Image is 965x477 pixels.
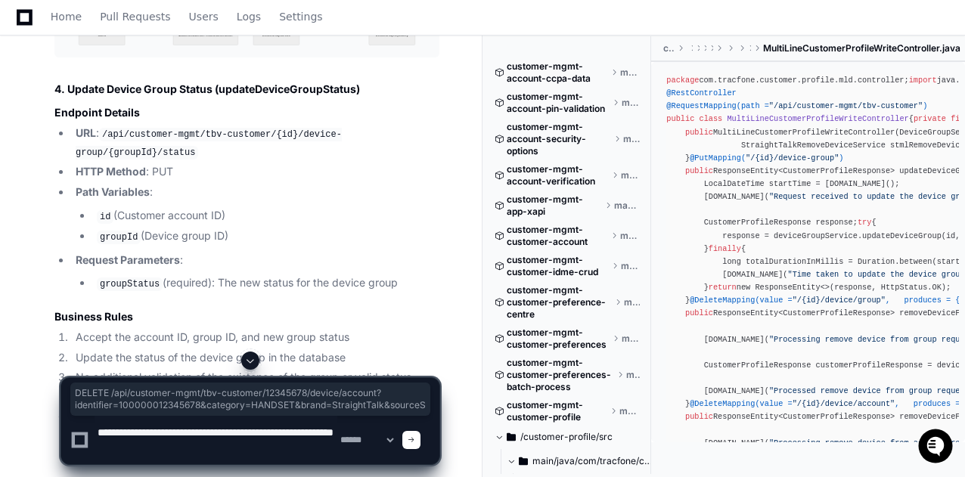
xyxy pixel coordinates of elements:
strong: Path Variables [76,185,150,198]
span: package [666,76,699,85]
li: Accept the account ID, group ID, and new group status [71,329,439,346]
span: customer-mgmt-account-security-options [507,121,611,157]
span: master [621,260,640,272]
span: customer-profile-tbv [663,42,675,54]
span: master [624,296,640,308]
li: (Device group ID) [92,228,439,246]
span: MultiLineCustomerProfileWriteController [727,114,908,123]
li: : [71,184,439,246]
span: try [858,218,871,227]
span: customer-mgmt-app-xapi [507,194,602,218]
strong: HTTP Method [76,165,146,178]
h2: 4. Update Device Group Status (updateDeviceGroupStatus) [54,82,439,97]
span: customer-mgmt-account-ccpa-data [507,60,608,85]
span: public [685,308,713,317]
div: We're offline, we'll be back soon [51,128,197,140]
span: @PutMapping( ) [690,153,843,163]
li: (required): The new status for the device group [92,274,439,293]
span: customer-mgmt-customer-preference-centre [507,284,612,321]
span: finally [709,244,741,253]
span: customer-mgmt-account-verification [507,163,609,187]
span: @RestController [666,88,736,98]
li: (Customer account ID) [92,207,439,225]
span: customer-mgmt-customer-account [507,224,608,248]
li: Update the status of the device group in the database [71,349,439,367]
span: Logs [237,12,261,21]
span: "/{id}/device-group" [746,153,839,163]
span: @RequestMapping(path = ) [666,101,927,110]
iframe: Open customer support [917,427,957,468]
span: private [914,114,946,123]
span: DELETE /api/customer-mgmt/tbv-customer/12345678/device/account?identifier=100000012345678&categor... [75,387,426,411]
a: Powered byPylon [107,158,183,170]
code: /api/customer-mgmt/tbv-customer/{id}/device-group/{groupId}/status [76,128,342,160]
span: "/api/customer-mgmt/tbv-customer" [769,101,923,110]
span: master [620,230,640,242]
li: : [71,125,439,160]
span: master [621,169,640,181]
div: Welcome [15,60,275,85]
span: customer-mgmt-customer-idme-crud [507,254,609,278]
span: public [666,114,694,123]
strong: URL [76,126,96,139]
span: master [614,200,640,212]
li: : PUT [71,163,439,181]
span: customer-mgmt-account-pin-validation [507,91,610,115]
code: groupStatus [97,277,163,291]
span: master [620,67,640,79]
span: return [709,283,737,292]
h3: Business Rules [54,309,439,324]
h3: Endpoint Details [54,105,439,120]
span: public [685,166,713,175]
span: Pylon [150,159,183,170]
code: groupId [97,231,141,244]
span: Settings [279,12,322,21]
img: 1736555170064-99ba0984-63c1-480f-8ee9-699278ef63ed [15,113,42,140]
button: Start new chat [257,117,275,135]
span: Pull Requests [100,12,170,21]
span: Home [51,12,82,21]
span: Users [189,12,219,21]
li: : [71,252,439,293]
span: public [685,128,713,137]
span: master [622,97,640,109]
code: id [97,210,113,224]
span: customer-mgmt-customer-preferences [507,327,610,351]
span: master [623,133,641,145]
strong: Request Parameters [76,253,180,266]
span: master [622,333,640,345]
div: Start new chat [51,113,248,128]
img: PlayerZero [15,15,45,45]
span: "/{id}/device/group" [793,296,886,305]
span: class [699,114,722,123]
span: MultiLineCustomerProfileWriteController.java [763,42,960,54]
span: import [909,76,937,85]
